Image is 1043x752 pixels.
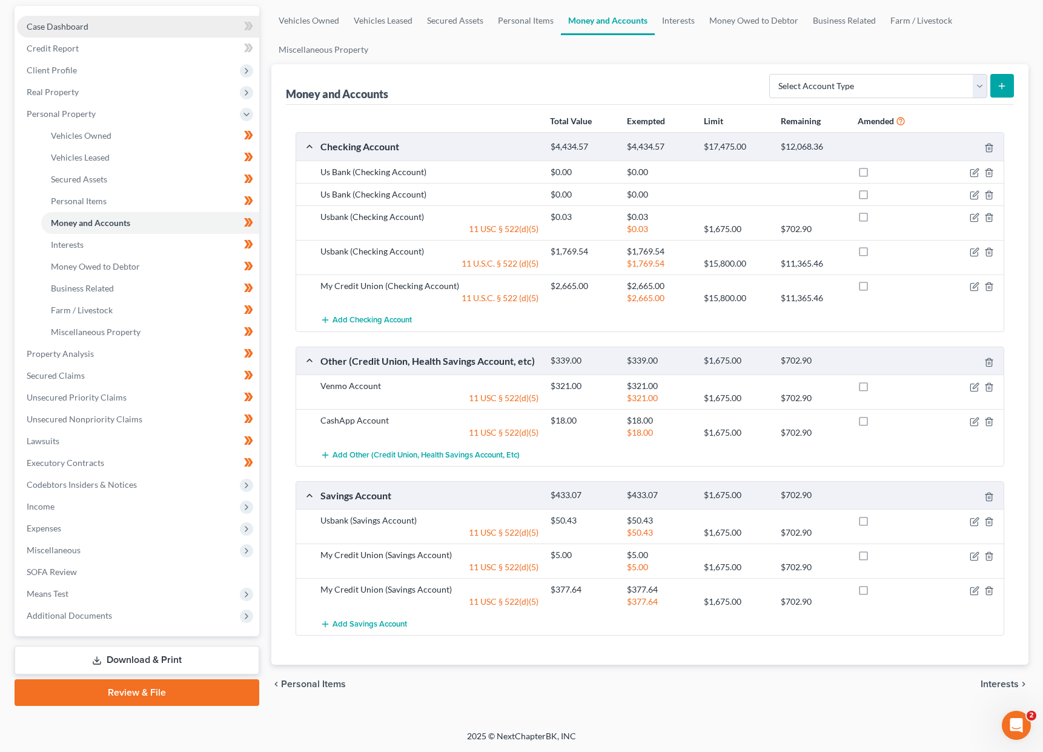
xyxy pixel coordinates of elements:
div: $15,800.00 [698,292,775,304]
div: Savings Account [314,489,545,502]
span: Add Other (Credit Union, Health Savings Account, etc) [333,450,520,460]
div: $0.00 [621,166,698,178]
span: Lawsuits [27,436,59,446]
span: Interests [51,239,84,250]
span: Additional Documents [27,610,112,621]
button: Add Other (Credit Union, Health Savings Account, etc) [320,444,520,466]
div: $12,068.36 [775,141,852,153]
div: $339.00 [545,355,621,367]
div: Other (Credit Union, Health Savings Account, etc) [314,354,545,367]
a: Vehicles Owned [41,125,259,147]
div: 11 USC § 522(d)(5) [314,596,545,608]
a: Vehicles Leased [346,6,420,35]
div: 11 U.S.C. § 522 (d)(5) [314,258,545,270]
a: Money and Accounts [561,6,655,35]
div: My Credit Union (Savings Account) [314,584,545,596]
span: Codebtors Insiders & Notices [27,479,137,490]
a: Vehicles Leased [41,147,259,168]
span: Interests [981,679,1019,689]
a: Review & File [15,679,259,706]
div: $1,675.00 [698,223,775,235]
a: Credit Report [17,38,259,59]
a: SOFA Review [17,561,259,583]
span: 2 [1027,711,1036,720]
div: Usbank (Checking Account) [314,245,545,258]
span: Miscellaneous Property [51,327,141,337]
button: Add Savings Account [320,613,407,635]
div: My Credit Union (Savings Account) [314,549,545,561]
div: $5.00 [545,549,621,561]
span: Money Owed to Debtor [51,261,140,271]
div: $18.00 [545,414,621,427]
a: Personal Items [41,190,259,212]
a: Property Analysis [17,343,259,365]
span: Personal Property [27,108,96,119]
div: $2,665.00 [621,292,698,304]
span: Farm / Livestock [51,305,113,315]
a: Secured Claims [17,365,259,387]
div: Usbank (Savings Account) [314,514,545,527]
iframe: Intercom live chat [1002,711,1031,740]
a: Business Related [41,278,259,299]
a: Download & Print [15,646,259,674]
span: Credit Report [27,43,79,53]
span: Vehicles Leased [51,152,110,162]
div: $1,675.00 [698,596,775,608]
div: $433.07 [621,490,698,501]
div: Money and Accounts [286,87,388,101]
div: 11 USC § 522(d)(5) [314,223,545,235]
strong: Exempted [627,116,665,126]
div: CashApp Account [314,414,545,427]
div: 11 USC § 522(d)(5) [314,561,545,573]
div: $15,800.00 [698,258,775,270]
span: Unsecured Priority Claims [27,392,127,402]
a: Farm / Livestock [41,299,259,321]
div: $321.00 [621,392,698,404]
div: $1,675.00 [698,490,775,501]
div: $321.00 [621,380,698,392]
span: Secured Assets [51,174,107,184]
div: $1,675.00 [698,392,775,404]
a: Miscellaneous Property [271,35,376,64]
a: Executory Contracts [17,452,259,474]
span: Client Profile [27,65,77,75]
button: Interests chevron_right [981,679,1028,689]
a: Secured Assets [420,6,491,35]
strong: Remaining [781,116,821,126]
span: Unsecured Nonpriority Claims [27,414,142,424]
div: $5.00 [621,561,698,573]
span: Vehicles Owned [51,130,111,141]
a: Farm / Livestock [883,6,959,35]
div: $1,675.00 [698,561,775,573]
a: Unsecured Nonpriority Claims [17,408,259,430]
div: $2,665.00 [545,280,621,292]
div: $377.64 [545,584,621,596]
div: $702.90 [775,355,852,367]
a: Unsecured Priority Claims [17,387,259,408]
div: Venmo Account [314,380,545,392]
div: $0.00 [545,188,621,201]
a: Interests [655,6,702,35]
span: Miscellaneous [27,545,81,555]
div: $702.90 [775,427,852,439]
div: $2,665.00 [621,280,698,292]
span: Money and Accounts [51,218,130,228]
div: $0.00 [621,188,698,201]
strong: Amended [858,116,894,126]
a: Money Owed to Debtor [702,6,806,35]
div: $11,365.46 [775,292,852,304]
div: 2025 © NextChapterBK, INC [176,730,867,752]
span: Personal Items [51,196,107,206]
div: $1,769.54 [621,245,698,258]
div: $4,434.57 [621,141,698,153]
i: chevron_left [271,679,281,689]
button: chevron_left Personal Items [271,679,346,689]
div: $702.90 [775,596,852,608]
span: Property Analysis [27,348,94,359]
div: $17,475.00 [698,141,775,153]
div: My Credit Union (Checking Account) [314,280,545,292]
div: $1,769.54 [621,258,698,270]
strong: Limit [704,116,723,126]
span: Add Checking Account [333,316,412,325]
div: $5.00 [621,549,698,561]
